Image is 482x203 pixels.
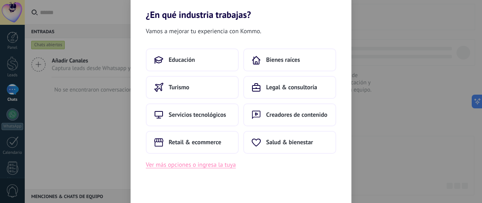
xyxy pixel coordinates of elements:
[243,131,336,154] button: Salud & bienestar
[169,56,195,64] span: Educación
[169,84,189,91] span: Turismo
[169,139,221,146] span: Retail & ecommerce
[169,111,226,119] span: Servicios tecnológicos
[146,131,239,154] button: Retail & ecommerce
[266,84,317,91] span: Legal & consultoría
[146,26,261,36] span: Vamos a mejorar tu experiencia con Kommo.
[243,103,336,126] button: Creadores de contenido
[146,160,236,170] button: Ver más opciones o ingresa la tuya
[266,111,327,119] span: Creadores de contenido
[266,56,300,64] span: Bienes raíces
[243,76,336,99] button: Legal & consultoría
[146,103,239,126] button: Servicios tecnológicos
[266,139,313,146] span: Salud & bienestar
[146,48,239,71] button: Educación
[146,76,239,99] button: Turismo
[243,48,336,71] button: Bienes raíces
